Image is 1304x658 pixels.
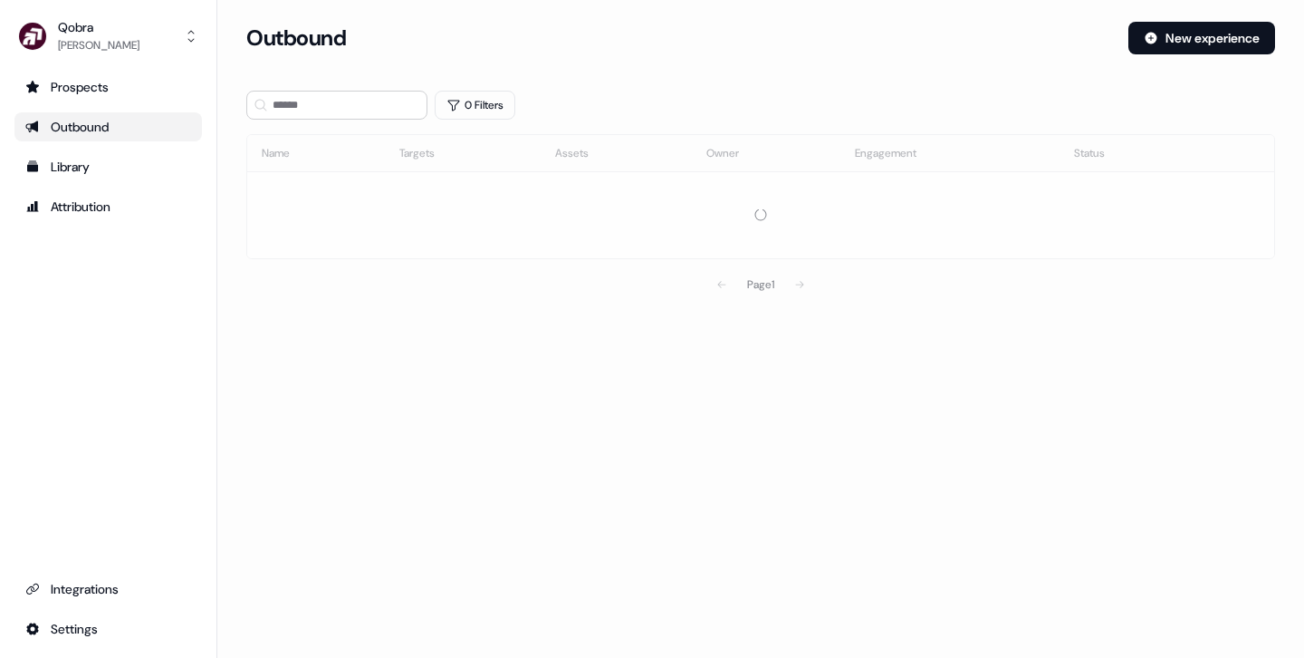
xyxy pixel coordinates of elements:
[58,18,139,36] div: Qobra
[14,152,202,181] a: Go to templates
[25,158,191,176] div: Library
[14,614,202,643] a: Go to integrations
[14,575,202,604] a: Go to integrations
[14,192,202,221] a: Go to attribution
[25,118,191,136] div: Outbound
[435,91,515,120] button: 0 Filters
[25,580,191,598] div: Integrations
[246,24,346,52] h3: Outbound
[25,620,191,638] div: Settings
[58,36,139,54] div: [PERSON_NAME]
[14,112,202,141] a: Go to outbound experience
[25,78,191,96] div: Prospects
[14,73,202,102] a: Go to prospects
[14,15,202,58] button: Qobra[PERSON_NAME]
[1128,22,1275,54] button: New experience
[25,198,191,216] div: Attribution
